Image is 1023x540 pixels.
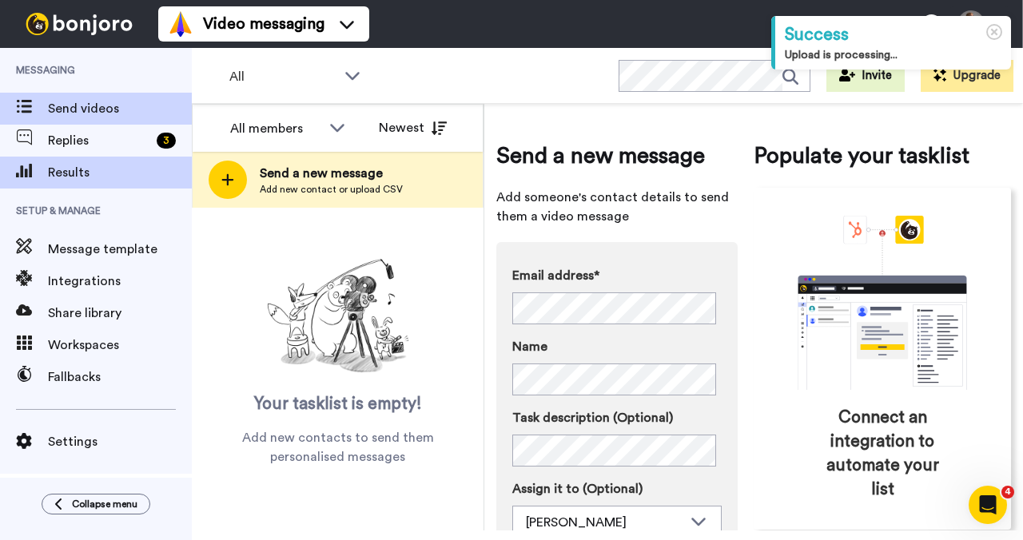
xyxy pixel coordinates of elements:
[48,131,150,150] span: Replies
[260,183,403,196] span: Add new contact or upload CSV
[367,112,459,144] button: Newest
[762,216,1002,390] div: animation
[512,408,722,427] label: Task description (Optional)
[496,140,738,172] span: Send a new message
[512,266,722,285] label: Email address*
[260,164,403,183] span: Send a new message
[229,67,336,86] span: All
[42,494,150,514] button: Collapse menu
[822,406,943,502] span: Connect an integration to automate your list
[785,47,1001,63] div: Upload is processing...
[48,99,192,118] span: Send videos
[48,240,192,259] span: Message template
[48,432,192,451] span: Settings
[496,188,738,226] span: Add someone's contact details to send them a video message
[48,336,192,355] span: Workspaces
[157,133,176,149] div: 3
[512,337,547,356] span: Name
[526,513,683,532] div: [PERSON_NAME]
[1001,486,1014,498] span: 4
[48,304,192,323] span: Share library
[826,60,905,92] button: Invite
[258,252,418,380] img: ready-set-action.png
[512,479,722,498] label: Assign it to (Optional)
[48,367,192,387] span: Fallbacks
[785,22,1001,47] div: Success
[72,498,137,510] span: Collapse menu
[48,163,192,182] span: Results
[969,486,1007,524] iframe: Intercom live chat
[19,13,139,35] img: bj-logo-header-white.svg
[216,428,460,467] span: Add new contacts to send them personalised messages
[168,11,193,37] img: vm-color.svg
[254,392,422,416] span: Your tasklist is empty!
[203,13,324,35] span: Video messaging
[230,119,321,138] div: All members
[921,60,1013,92] button: Upgrade
[754,140,1011,172] span: Populate your tasklist
[48,272,192,291] span: Integrations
